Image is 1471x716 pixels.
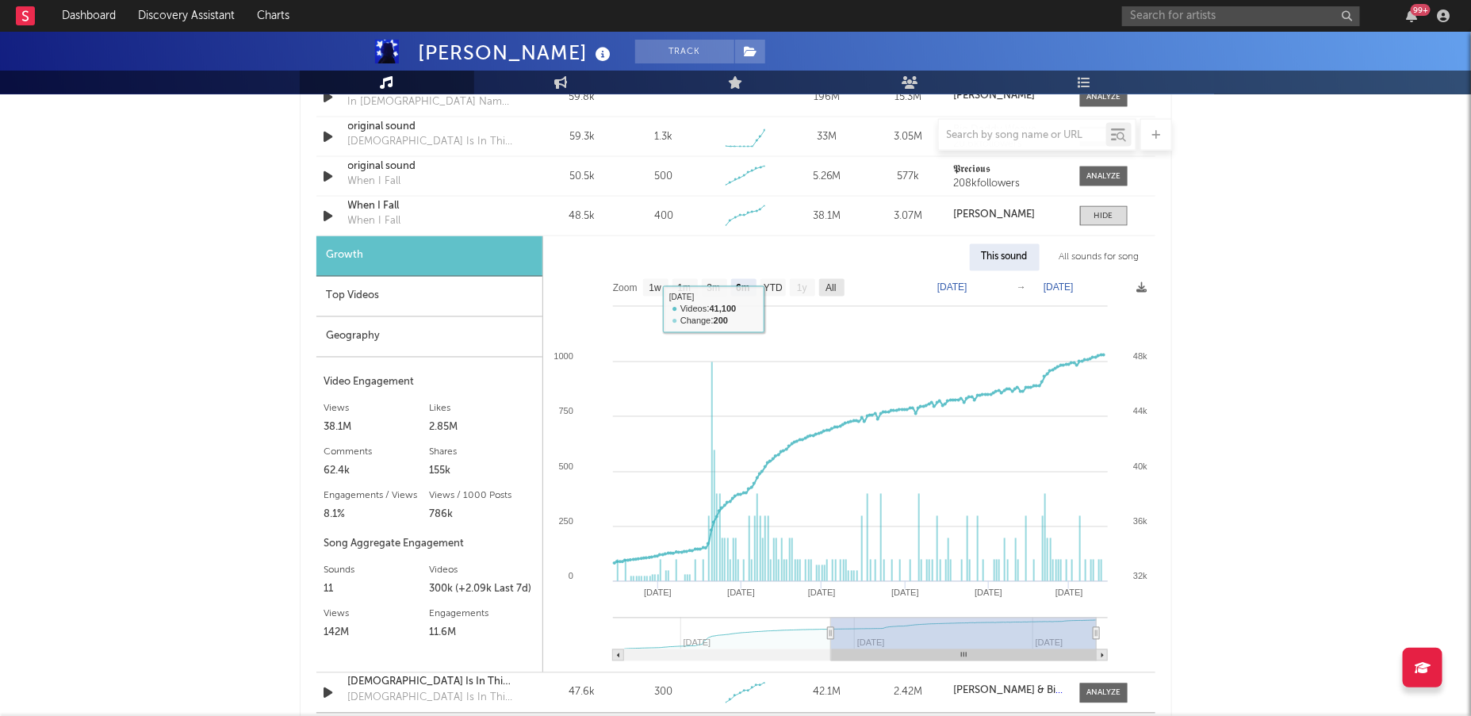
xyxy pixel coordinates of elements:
div: 47.6k [546,685,619,701]
text: [DATE] [1044,282,1074,293]
text: → [1017,282,1026,293]
text: 250 [558,517,573,526]
text: 3m [707,283,720,294]
a: [PERSON_NAME] [953,209,1063,220]
div: 2.85M [429,419,534,438]
input: Search for artists [1122,6,1360,26]
div: 500 [654,169,672,185]
a: 𝕻𝖗𝖊𝖈𝖎𝖔𝖚𝖘 [953,164,1063,175]
div: Views [324,605,430,624]
div: 11.6M [429,624,534,643]
text: [DATE] [808,588,836,598]
text: [DATE] [644,588,672,598]
text: 1000 [554,352,573,362]
text: 1m [677,283,691,294]
a: [PERSON_NAME] & Big Daddy Weave [953,686,1063,697]
div: Views / 1000 Posts [429,487,534,506]
div: Comments [324,443,430,462]
div: When I Fall [348,213,401,229]
div: 300 [654,685,672,701]
div: Likes [429,400,534,419]
div: 38.1M [324,419,430,438]
a: [PERSON_NAME] [953,90,1063,101]
text: 6m [736,283,749,294]
div: 155k [429,462,534,481]
a: original sound [348,159,514,174]
text: [DATE] [727,588,755,598]
text: [DATE] [937,282,967,293]
div: 3.07M [871,209,945,224]
div: 786k [429,506,534,525]
a: [DEMOGRAPHIC_DATA] Is In This Story [348,675,514,691]
div: 50.5k [546,169,619,185]
div: In [DEMOGRAPHIC_DATA] Name ([DEMOGRAPHIC_DATA] Of Possible) [348,94,514,110]
text: [DATE] [975,588,1002,598]
div: 2.42M [871,685,945,701]
div: 99 + [1411,4,1431,16]
div: Growth [316,236,542,277]
div: 208k followers [953,178,1063,190]
div: Sounds [324,561,430,580]
strong: [PERSON_NAME] [953,90,1035,101]
div: 42.1M [790,685,864,701]
div: 59.8k [546,90,619,105]
text: 1y [797,283,807,294]
div: 15.3M [871,90,945,105]
a: When I Fall [348,198,514,214]
text: 48k [1133,352,1147,362]
div: [PERSON_NAME] [419,40,615,66]
text: 750 [558,407,573,416]
text: 36k [1133,517,1147,526]
div: [DEMOGRAPHIC_DATA] Is In This Story [348,691,514,706]
div: Video Engagement [324,373,534,392]
text: 32k [1133,572,1147,581]
div: 8.1% [324,506,430,525]
text: 1w [649,283,661,294]
div: Videos [429,561,534,580]
div: Engagements [429,605,534,624]
input: Search by song name or URL [939,129,1106,142]
div: Geography [316,317,542,358]
div: 577k [871,169,945,185]
strong: 𝕻𝖗𝖊𝖈𝖎𝖔𝖚𝖘 [953,164,990,174]
div: 400 [654,209,673,224]
strong: [PERSON_NAME] & Big Daddy Weave [953,686,1130,696]
text: Zoom [613,283,638,294]
button: 99+ [1406,10,1417,22]
div: Top Videos [316,277,542,317]
div: Shares [429,443,534,462]
div: 62.4k [324,462,430,481]
div: 196M [790,90,864,105]
div: When I Fall [348,174,401,190]
text: 44k [1133,407,1147,416]
div: 11 [324,580,430,599]
div: This sound [970,244,1040,271]
div: Song Aggregate Engagement [324,535,534,554]
div: 142M [324,624,430,643]
div: All sounds for song [1048,244,1151,271]
div: 48.5k [546,209,619,224]
text: All [826,283,836,294]
button: Track [635,40,734,63]
text: 40k [1133,462,1147,472]
div: Engagements / Views [324,487,430,506]
text: [DATE] [891,588,919,598]
div: Views [324,400,430,419]
div: 38.1M [790,209,864,224]
div: 5.26M [790,169,864,185]
strong: [PERSON_NAME] [953,209,1035,220]
div: 300k (+2.09k Last 7d) [429,580,534,599]
text: YTD [763,283,782,294]
text: [DATE] [1055,588,1083,598]
text: 0 [568,572,573,581]
text: 500 [558,462,573,472]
